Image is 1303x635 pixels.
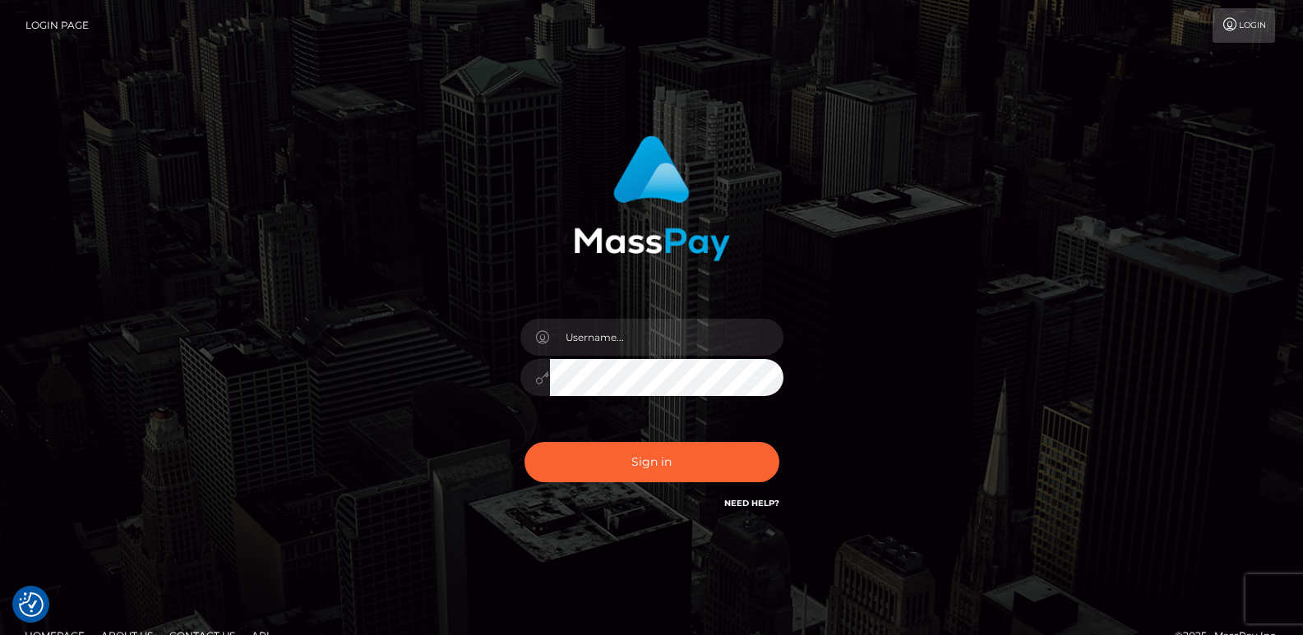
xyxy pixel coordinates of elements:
a: Login Page [25,8,89,43]
a: Login [1213,8,1275,43]
button: Sign in [524,442,779,482]
img: Revisit consent button [19,592,44,617]
button: Consent Preferences [19,592,44,617]
img: MassPay Login [574,136,730,261]
input: Username... [550,319,783,356]
a: Need Help? [724,498,779,508]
